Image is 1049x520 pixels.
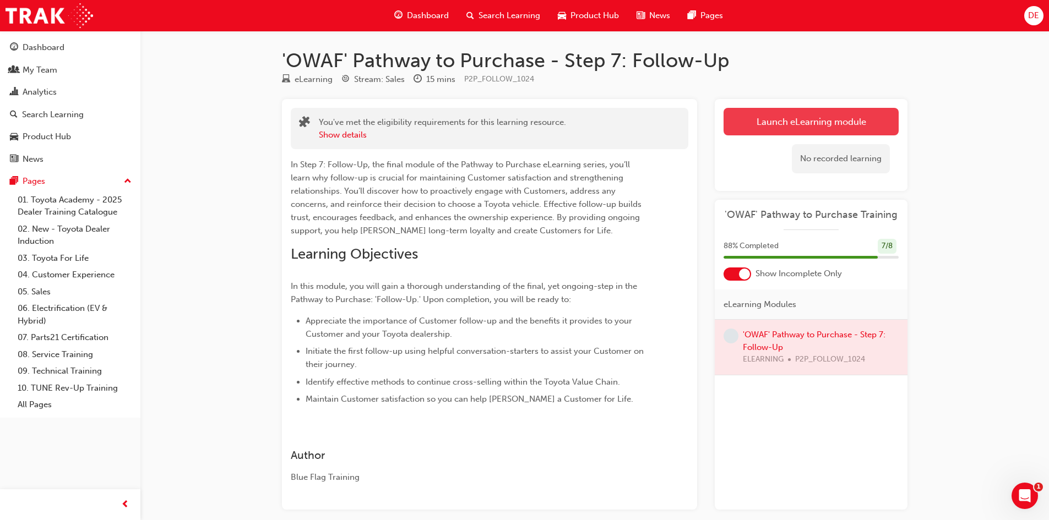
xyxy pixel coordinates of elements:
[4,35,136,171] button: DashboardMy TeamAnalyticsSearch LearningProduct HubNews
[878,239,896,254] div: 7 / 8
[124,174,132,189] span: up-icon
[10,177,18,187] span: pages-icon
[306,346,646,369] span: Initiate the first follow-up using helpful conversation-starters to assist your Customer on their...
[414,75,422,85] span: clock-icon
[724,108,899,135] a: Launch eLearning module
[13,266,136,283] a: 04. Customer Experience
[319,129,367,141] button: Show details
[341,75,350,85] span: target-icon
[407,9,449,22] span: Dashboard
[549,4,628,27] a: car-iconProduct Hub
[466,9,474,23] span: search-icon
[291,281,639,304] span: In this module, you will gain a thorough understanding of the final, yet ongoing-step in the Path...
[13,380,136,397] a: 10. TUNE Rev-Up Training
[4,60,136,80] a: My Team
[394,9,403,23] span: guage-icon
[10,155,18,165] span: news-icon
[1024,6,1043,25] button: DE
[13,300,136,329] a: 06. Electrification (EV & Hybrid)
[23,41,64,54] div: Dashboard
[724,209,899,221] a: 'OWAF' Pathway to Purchase Training
[10,65,18,75] span: people-icon
[291,160,644,236] span: In Step 7: Follow-Up, the final module of the Pathway to Purchase eLearning series, you’ll learn ...
[1012,483,1038,509] iframe: Intercom live chat
[724,329,738,343] span: learningRecordVerb_NONE-icon
[4,105,136,125] a: Search Learning
[13,283,136,300] a: 05. Sales
[282,73,333,86] div: Type
[306,394,633,404] span: Maintain Customer satisfaction so you can help [PERSON_NAME] a Customer for Life.
[13,221,136,250] a: 02. New - Toyota Dealer Induction
[700,9,723,22] span: Pages
[10,110,18,120] span: search-icon
[679,4,732,27] a: pages-iconPages
[4,37,136,58] a: Dashboard
[299,117,310,130] span: puzzle-icon
[458,4,549,27] a: search-iconSearch Learning
[724,240,779,253] span: 88 % Completed
[341,73,405,86] div: Stream
[319,116,566,141] div: You've met the eligibility requirements for this learning resource.
[295,73,333,86] div: eLearning
[23,175,45,188] div: Pages
[23,153,44,166] div: News
[426,73,455,86] div: 15 mins
[121,498,129,512] span: prev-icon
[637,9,645,23] span: news-icon
[291,245,418,262] span: Learning Objectives
[13,191,136,221] a: 01. Toyota Academy - 2025 Dealer Training Catalogue
[4,171,136,191] button: Pages
[306,377,620,387] span: Identify effective methods to continue cross-selling within the Toyota Value Chain.
[628,4,679,27] a: news-iconNews
[4,149,136,169] a: News
[10,87,18,97] span: chart-icon
[23,130,71,143] div: Product Hub
[385,4,458,27] a: guage-iconDashboard
[756,267,842,280] span: Show Incomplete Only
[1028,9,1039,22] span: DE
[558,9,566,23] span: car-icon
[414,73,455,86] div: Duration
[291,449,649,462] h3: Author
[479,9,540,22] span: Search Learning
[4,82,136,102] a: Analytics
[13,250,136,267] a: 03. Toyota For Life
[4,127,136,147] a: Product Hub
[282,48,907,73] h1: 'OWAF' Pathway to Purchase - Step 7: Follow-Up
[1034,483,1043,491] span: 1
[22,108,84,121] div: Search Learning
[354,73,405,86] div: Stream: Sales
[13,346,136,363] a: 08. Service Training
[464,74,534,84] span: Learning resource code
[10,132,18,142] span: car-icon
[724,298,796,311] span: eLearning Modules
[10,43,18,53] span: guage-icon
[13,396,136,413] a: All Pages
[291,471,649,484] div: Blue Flag Training
[688,9,696,23] span: pages-icon
[6,3,93,28] img: Trak
[792,144,890,173] div: No recorded learning
[23,86,57,98] div: Analytics
[13,363,136,380] a: 09. Technical Training
[649,9,670,22] span: News
[282,75,290,85] span: learningResourceType_ELEARNING-icon
[306,316,634,339] span: Appreciate the importance of Customer follow-up and the benefits it provides to your Customer and...
[570,9,619,22] span: Product Hub
[23,64,57,76] div: My Team
[13,329,136,346] a: 07. Parts21 Certification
